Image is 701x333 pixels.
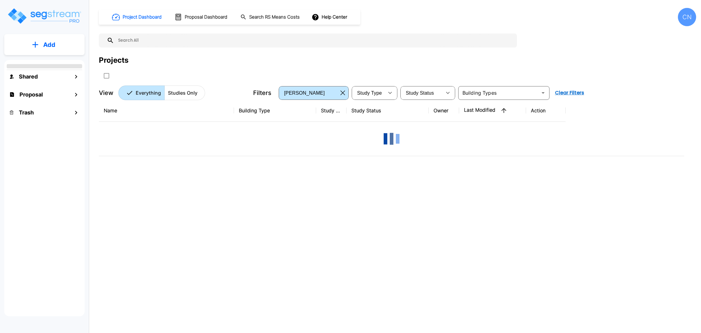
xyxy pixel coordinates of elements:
[678,8,696,26] div: CN
[379,127,404,151] img: Loading
[238,11,303,23] button: Search RS Means Costs
[7,7,82,25] img: Logo
[19,90,43,99] h1: Proposal
[136,89,161,96] p: Everything
[164,86,205,100] button: Studies Only
[526,100,566,122] th: Action
[429,100,459,122] th: Owner
[110,10,165,24] button: Project Dashboard
[43,40,55,49] p: Add
[539,89,547,97] button: Open
[4,36,85,54] button: Add
[19,72,38,81] h1: Shared
[114,33,514,47] input: Search All
[185,14,227,21] h1: Proposal Dashboard
[168,89,197,96] p: Studies Only
[402,84,442,101] div: Select
[253,88,271,97] p: Filters
[123,14,162,21] h1: Project Dashboard
[172,11,231,23] button: Proposal Dashboard
[353,84,384,101] div: Select
[234,100,316,122] th: Building Type
[347,100,429,122] th: Study Status
[118,86,165,100] button: Everything
[100,70,113,82] button: SelectAll
[459,100,526,122] th: Last Modified
[118,86,205,100] div: Platform
[553,87,587,99] button: Clear Filters
[357,90,382,96] span: Study Type
[99,100,234,122] th: Name
[19,108,34,117] h1: Trash
[406,90,434,96] span: Study Status
[249,14,300,21] h1: Search RS Means Costs
[99,55,128,66] div: Projects
[310,11,350,23] button: Help Center
[460,89,538,97] input: Building Types
[99,88,113,97] p: View
[280,84,338,101] div: Select
[316,100,347,122] th: Study Type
